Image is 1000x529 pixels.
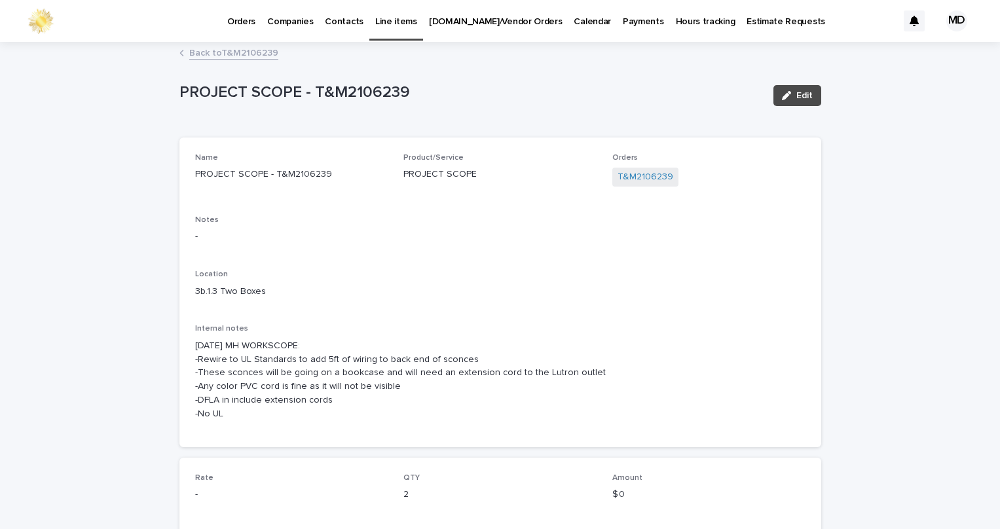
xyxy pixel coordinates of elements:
[796,91,813,100] span: Edit
[773,85,821,106] button: Edit
[195,230,806,244] p: -
[179,83,763,102] p: PROJECT SCOPE - T&M2106239
[403,474,420,482] span: QTY
[403,488,597,502] p: 2
[195,488,388,502] p: -
[195,474,213,482] span: Rate
[26,8,55,34] img: 0ffKfDbyRa2Iv8hnaAqg
[195,216,219,224] span: Notes
[195,339,806,421] p: [DATE] MH WORKSCOPE: -Rewire to UL Standards to add 5ft of wiring to back end of sconces -These s...
[189,45,278,60] a: Back toT&M2106239
[612,154,638,162] span: Orders
[195,270,228,278] span: Location
[195,168,388,181] p: PROJECT SCOPE - T&M2106239
[195,154,218,162] span: Name
[612,474,642,482] span: Amount
[403,154,464,162] span: Product/Service
[618,170,673,184] a: T&M2106239
[612,488,806,502] p: $ 0
[195,325,248,333] span: Internal notes
[195,285,388,299] p: 3b.1.3 Two Boxes
[946,10,967,31] div: MD
[403,168,597,181] p: PROJECT SCOPE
